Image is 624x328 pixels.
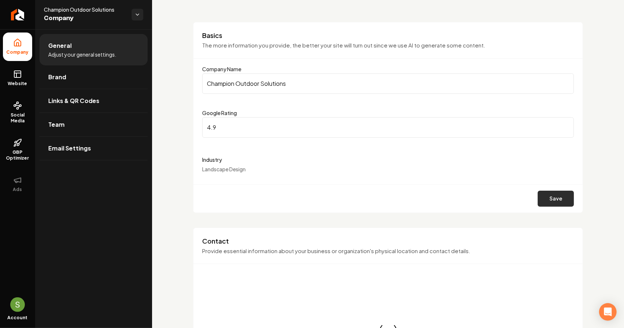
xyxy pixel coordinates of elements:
[3,112,32,124] span: Social Media
[48,96,99,105] span: Links & QR Codes
[39,113,148,136] a: Team
[10,297,25,312] img: Sales Champion
[202,66,241,72] label: Company Name
[44,6,126,13] span: Champion Outdoor Solutions
[48,120,65,129] span: Team
[3,133,32,167] a: GBP Optimizer
[3,95,32,130] a: Social Media
[202,166,246,172] span: Landscape Design
[11,9,24,20] img: Rebolt Logo
[4,49,32,55] span: Company
[202,110,237,116] label: Google Rating
[202,117,574,138] input: Google Rating
[44,13,126,23] span: Company
[3,64,32,92] a: Website
[202,41,574,50] p: The more information you provide, the better your site will turn out since we use AI to generate ...
[39,89,148,112] a: Links & QR Codes
[10,187,25,192] span: Ads
[10,297,25,312] button: Open user button
[48,144,91,153] span: Email Settings
[48,51,116,58] span: Adjust your general settings.
[599,303,617,321] div: Open Intercom Messenger
[202,155,574,164] label: Industry
[538,191,574,207] button: Save
[8,315,28,321] span: Account
[5,81,30,87] span: Website
[202,247,574,255] p: Provide essential information about your business or organization's physical location and contact...
[202,31,574,40] h3: Basics
[202,237,574,245] h3: Contact
[39,137,148,160] a: Email Settings
[48,73,66,81] span: Brand
[39,65,148,89] a: Brand
[202,73,574,94] input: Company Name
[48,41,72,50] span: General
[3,170,32,198] button: Ads
[3,149,32,161] span: GBP Optimizer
